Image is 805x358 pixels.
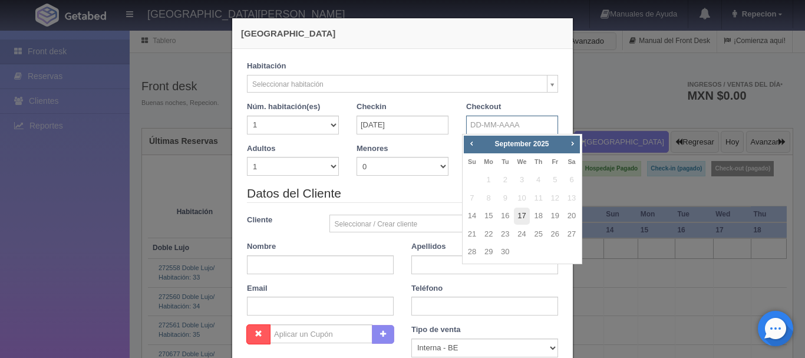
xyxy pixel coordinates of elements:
[411,324,461,336] label: Tipo de venta
[252,75,542,93] span: Seleccionar habitación
[465,137,478,150] a: Prev
[564,208,579,225] a: 20
[514,208,529,225] a: 17
[238,215,321,226] label: Cliente
[247,101,320,113] label: Núm. habitación(es)
[494,140,531,148] span: September
[247,283,268,294] label: Email
[547,226,563,243] a: 26
[481,244,496,261] a: 29
[514,190,529,207] span: 10
[481,208,496,225] a: 15
[335,215,543,233] span: Seleccionar / Crear cliente
[566,137,579,150] a: Next
[564,226,579,243] a: 27
[464,244,480,261] a: 28
[467,139,476,148] span: Prev
[514,172,529,189] span: 3
[481,226,496,243] a: 22
[247,61,286,72] label: Habitación
[481,190,496,207] span: 8
[357,101,387,113] label: Checkin
[270,324,372,343] input: Aplicar un Cupón
[531,190,546,207] span: 11
[547,172,563,189] span: 5
[357,143,388,155] label: Menores
[466,116,558,134] input: DD-MM-AAAA
[535,158,542,165] span: Thursday
[531,208,546,225] a: 18
[329,215,559,232] a: Seleccionar / Crear cliente
[468,158,476,165] span: Sunday
[497,226,513,243] a: 23
[247,75,558,93] a: Seleccionar habitación
[531,226,546,243] a: 25
[411,241,446,252] label: Apellidos
[464,190,480,207] span: 7
[497,244,513,261] a: 30
[411,283,443,294] label: Teléfono
[247,143,275,155] label: Adultos
[533,140,549,148] span: 2025
[497,172,513,189] span: 2
[464,226,480,243] a: 21
[517,158,526,165] span: Wednesday
[481,172,496,189] span: 1
[552,158,558,165] span: Friday
[514,226,529,243] a: 24
[247,185,558,203] legend: Datos del Cliente
[502,158,509,165] span: Tuesday
[247,241,276,252] label: Nombre
[357,116,448,134] input: DD-MM-AAAA
[547,208,563,225] a: 19
[531,172,546,189] span: 4
[466,101,501,113] label: Checkout
[564,190,579,207] span: 13
[464,208,480,225] a: 14
[497,190,513,207] span: 9
[568,158,575,165] span: Saturday
[484,158,493,165] span: Monday
[241,27,564,40] h4: [GEOGRAPHIC_DATA]
[547,190,563,207] span: 12
[497,208,513,225] a: 16
[564,172,579,189] span: 6
[568,139,577,148] span: Next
